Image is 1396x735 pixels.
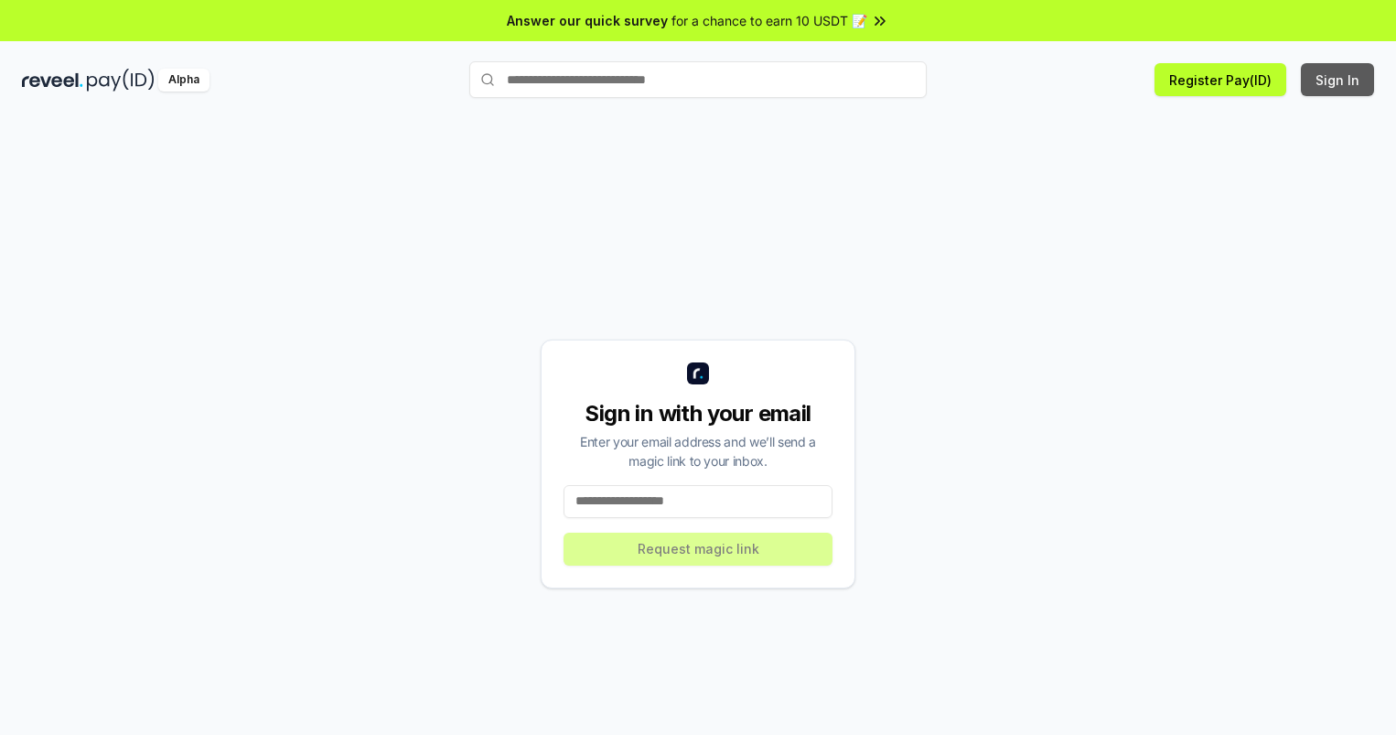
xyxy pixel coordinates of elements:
[22,69,83,92] img: reveel_dark
[687,362,709,384] img: logo_small
[87,69,155,92] img: pay_id
[158,69,209,92] div: Alpha
[564,399,832,428] div: Sign in with your email
[671,11,867,30] span: for a chance to earn 10 USDT 📝
[564,432,832,470] div: Enter your email address and we’ll send a magic link to your inbox.
[1154,63,1286,96] button: Register Pay(ID)
[507,11,668,30] span: Answer our quick survey
[1301,63,1374,96] button: Sign In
